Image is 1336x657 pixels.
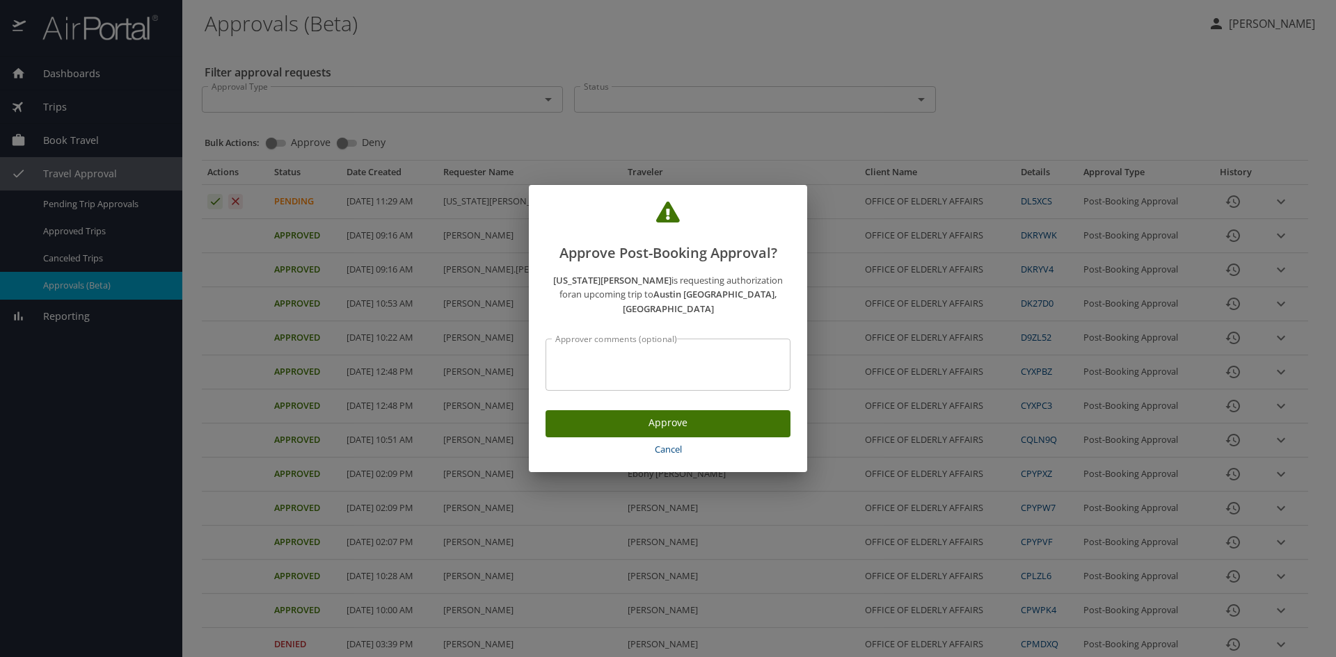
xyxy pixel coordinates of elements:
button: Approve [546,410,790,437]
strong: [US_STATE][PERSON_NAME] [553,274,671,286]
span: Approve [557,414,779,432]
h2: Approve Post-Booking Approval? [546,202,790,264]
span: Cancel [551,441,785,457]
p: is requesting authorization for an upcoming trip to [546,273,790,316]
button: Cancel [546,437,790,462]
strong: Austin [GEOGRAPHIC_DATA], [GEOGRAPHIC_DATA] [623,288,777,315]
